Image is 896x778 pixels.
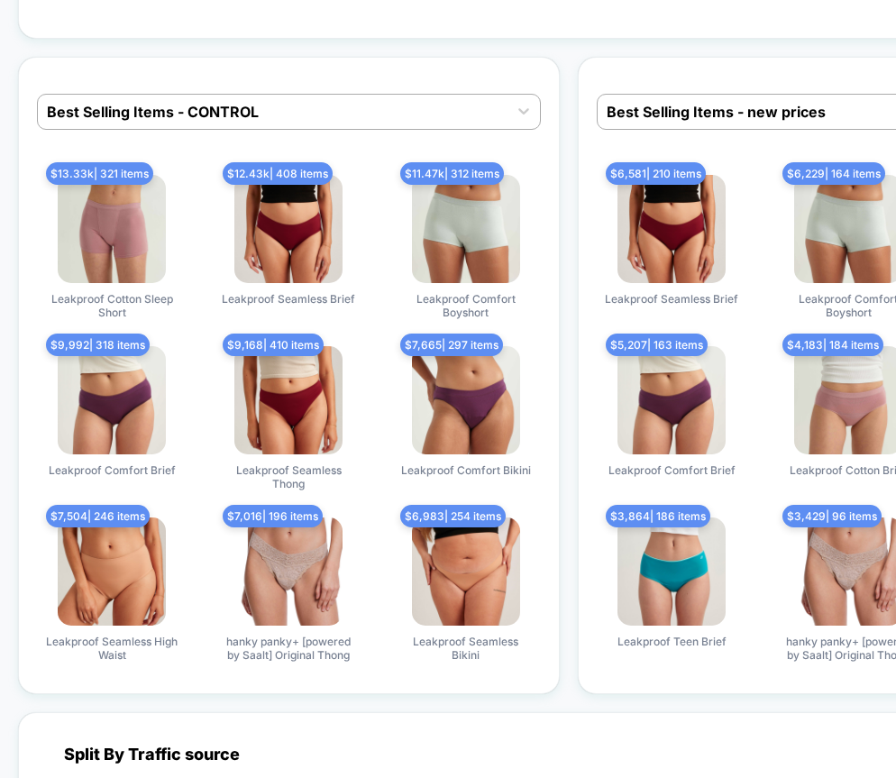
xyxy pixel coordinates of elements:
img: produt [234,346,343,454]
img: produt [617,175,726,283]
span: $ 9,992 | 318 items [46,334,150,356]
img: produt [412,517,520,626]
img: produt [58,346,166,454]
span: Leakproof Comfort Bikini [401,463,531,477]
span: Leakproof Seamless High Waist [44,635,179,662]
span: $ 3,429 | 96 items [782,505,882,527]
span: $ 6,581 | 210 items [606,162,706,185]
span: Leakproof Comfort Boyshort [398,292,534,319]
img: produt [412,175,520,283]
span: $ 9,168 | 410 items [223,334,324,356]
img: produt [58,175,166,283]
span: $ 5,207 | 163 items [606,334,708,356]
span: Leakproof Cotton Sleep Short [44,292,179,319]
span: $ 7,504 | 246 items [46,505,150,527]
span: $ 12.43k | 408 items [223,162,333,185]
span: $ 11.47k | 312 items [400,162,504,185]
span: $ 4,183 | 184 items [782,334,883,356]
span: Leakproof Seamless Thong [221,463,356,490]
img: produt [234,175,343,283]
span: Leakproof Comfort Brief [49,463,176,477]
span: Leakproof Seamless Bikini [398,635,534,662]
span: $ 3,864 | 186 items [606,505,710,527]
img: produt [58,517,166,626]
span: $ 6,983 | 254 items [400,505,506,527]
span: $ 7,016 | 196 items [223,505,323,527]
span: $ 6,229 | 164 items [782,162,885,185]
img: produt [617,517,726,626]
img: produt [617,346,726,454]
span: hanky panky+ [powered by Saalt] Original Thong [221,635,356,662]
span: $ 13.33k | 321 items [46,162,153,185]
span: Leakproof Seamless Brief [222,292,355,306]
span: Leakproof Seamless Brief [605,292,738,306]
span: Leakproof Comfort Brief [608,463,736,477]
img: produt [234,517,343,626]
span: $ 7,665 | 297 items [400,334,503,356]
img: produt [412,346,520,454]
span: Leakproof Teen Brief [617,635,727,648]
